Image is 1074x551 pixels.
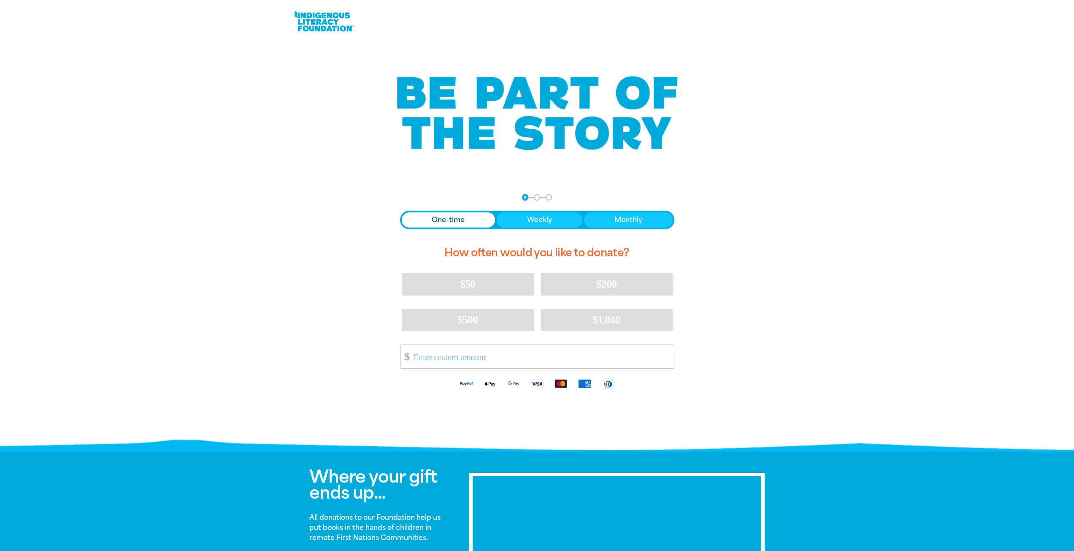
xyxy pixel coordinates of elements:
[596,278,617,290] span: $200
[402,273,534,295] button: $50
[592,314,621,326] span: $1,000
[400,239,674,266] h2: How often would you like to donate?
[527,215,552,225] span: Weekly
[596,379,620,389] img: Diners Club logo
[525,379,549,388] img: Visa logo
[478,379,502,388] img: Apple Pay logo
[454,379,478,388] img: Paypal logo
[522,194,528,201] button: Navigate to step 1 of 3 to enter your donation amount
[614,215,642,225] span: Monthly
[400,211,674,229] div: Donation frequency
[408,345,674,368] input: Enter custom amount
[400,372,674,395] div: Available payment methods
[460,278,475,290] span: $50
[584,212,673,228] button: Monthly
[457,314,478,326] span: $500
[432,215,465,225] span: One-time
[541,309,673,331] button: $1,000
[309,513,441,542] strong: All donations to our Foundation help us put books in the hands of children in remote First Nation...
[534,194,540,201] button: Navigate to step 2 of 3 to enter your details
[549,379,573,388] img: Mastercard logo
[546,194,552,201] button: Navigate to step 3 of 3 to enter your payment details
[573,379,596,388] img: American Express logo
[309,467,437,503] span: Where your gift ends up...
[502,379,525,388] img: Google Pay logo
[390,60,685,167] img: Be part of the story
[400,347,410,366] span: $
[402,212,495,228] button: One-time
[402,309,534,331] button: $500
[497,212,582,228] button: Weekly
[541,273,673,295] button: $200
